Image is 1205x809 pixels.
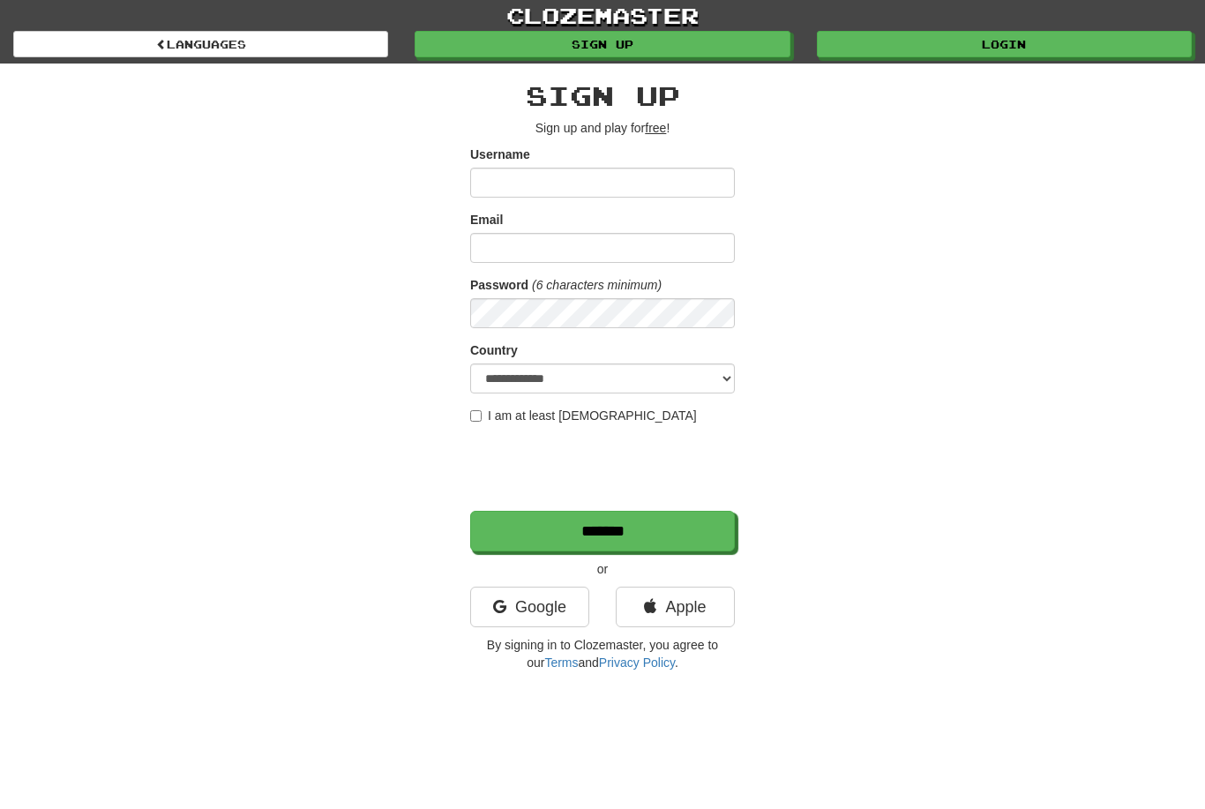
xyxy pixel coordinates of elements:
[470,410,482,422] input: I am at least [DEMOGRAPHIC_DATA]
[470,407,697,424] label: I am at least [DEMOGRAPHIC_DATA]
[817,31,1192,57] a: Login
[470,276,528,294] label: Password
[470,211,503,228] label: Email
[616,587,735,627] a: Apple
[470,636,735,671] p: By signing in to Clozemaster, you agree to our and .
[13,31,388,57] a: Languages
[470,560,735,578] p: or
[470,119,735,137] p: Sign up and play for !
[415,31,790,57] a: Sign up
[532,278,662,292] em: (6 characters minimum)
[470,81,735,110] h2: Sign up
[470,587,589,627] a: Google
[470,433,738,502] iframe: reCAPTCHA
[645,121,666,135] u: free
[599,655,675,670] a: Privacy Policy
[470,341,518,359] label: Country
[470,146,530,163] label: Username
[544,655,578,670] a: Terms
